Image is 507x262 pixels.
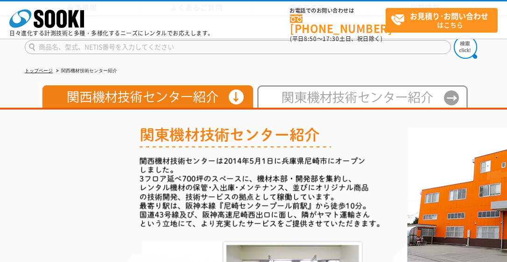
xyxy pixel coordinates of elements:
a: 東日本テクニカルセンター紹介 [253,99,468,106]
a: 関西機材技術センター紹介 [39,99,253,106]
img: btn_search.png [454,35,477,59]
a: [PHONE_NUMBER] [290,14,386,34]
span: はこちら [391,8,497,32]
span: (平日 ～ 土日、祝日除く) [290,34,382,43]
li: 関西機材技術センター紹介 [54,66,117,76]
p: 日々進化する計測技術と多種・多様化するニーズにレンタルでお応えします。 [9,30,214,36]
a: お見積り･お問い合わせはこちら [386,8,498,33]
input: 商品名、型式、NETIS番号を入力してください [25,40,451,54]
span: 8:50 [304,34,317,43]
a: トップページ [25,68,53,73]
img: 関西機材技術センター紹介 [39,85,253,108]
img: 東日本テクニカルセンター紹介 [253,85,468,108]
span: お電話でのお問い合わせは [290,8,386,14]
span: 17:30 [323,34,339,43]
strong: お見積り･お問い合わせ [410,10,488,21]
